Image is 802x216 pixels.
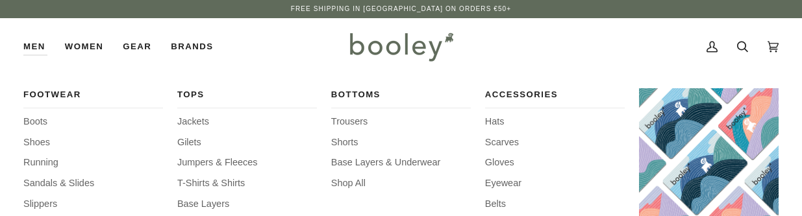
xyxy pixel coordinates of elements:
span: Footwear [23,88,163,101]
a: Sandals & Slides [23,176,163,191]
span: Brands [171,40,213,53]
a: T-Shirts & Shirts [177,176,317,191]
a: Base Layers & Underwear [331,156,471,170]
a: Tops [177,88,317,108]
div: Men Footwear Boots Shoes Running Sandals & Slides Slippers Socks Tops Jackets Gilets Jumpers & Fl... [23,18,55,75]
span: Tops [177,88,317,101]
a: Boots [23,115,163,129]
span: Accessories [485,88,625,101]
a: Belts [485,197,625,211]
a: Shop All [331,176,471,191]
a: Footwear [23,88,163,108]
span: Bottoms [331,88,471,101]
a: Brands [161,18,223,75]
a: Hats [485,115,625,129]
a: Gilets [177,136,317,150]
a: Shorts [331,136,471,150]
a: Slippers [23,197,163,211]
a: Men [23,18,55,75]
span: Women [65,40,103,53]
a: Bottoms [331,88,471,108]
a: Gear [113,18,161,75]
img: Booley [344,28,458,66]
a: Gloves [485,156,625,170]
a: Jackets [177,115,317,129]
a: Shoes [23,136,163,150]
span: Gear [123,40,151,53]
a: Women [55,18,113,75]
a: Running [23,156,163,170]
a: Jumpers & Fleeces [177,156,317,170]
a: Eyewear [485,176,625,191]
a: Base Layers [177,197,317,211]
a: Accessories [485,88,625,108]
a: Trousers [331,115,471,129]
a: Scarves [485,136,625,150]
p: Free Shipping in [GEOGRAPHIC_DATA] on Orders €50+ [291,4,511,14]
